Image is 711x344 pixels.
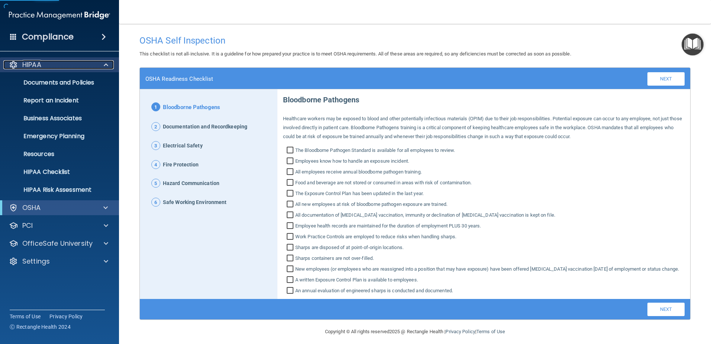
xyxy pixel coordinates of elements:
a: Terms of Use [476,329,505,334]
span: Electrical Safety [163,141,203,151]
span: An annual evaluation of engineered sharps is conducted and documented. [295,286,453,295]
input: A written Exposure Control Plan is available to employees. [287,277,295,284]
span: Sharps containers are not over‐filled. [295,254,374,263]
input: Work Practice Controls are employed to reduce risks when handling sharps. [287,234,295,241]
h4: OSHA Readiness Checklist [145,76,213,82]
span: Safe Working Environment [163,198,226,207]
span: 3 [151,141,160,150]
a: PCI [9,221,108,230]
span: Food and beverage are not stored or consumed in areas with risk of contamination. [295,178,472,187]
p: Healthcare workers may be exposed to blood and other potentially infectious materials (OPIM) due ... [283,114,685,141]
p: Business Associates [5,115,106,122]
p: PCI [22,221,33,230]
a: Privacy Policy [445,329,475,334]
span: 4 [151,160,160,169]
span: 6 [151,198,160,207]
p: Emergency Planning [5,133,106,140]
a: Next [647,72,685,86]
a: Privacy Policy [49,313,83,320]
p: Report an Incident [5,97,106,104]
h4: OSHA Self Inspection [139,36,691,45]
span: Sharps are disposed of at point‐of‐origin locations. [295,243,403,252]
input: The Bloodborne Pathogen Standard is available for all employees to review. [287,147,295,155]
span: Fire Protection [163,160,199,170]
input: All employees receive annual bloodborne pathogen training. [287,169,295,176]
button: Open Resource Center [682,34,704,55]
span: All new employees at risk of bloodborne pathogen exposure are trained. [295,200,447,209]
span: Bloodborne Pathogens [163,102,220,113]
p: Bloodborne Pathogens [283,89,685,107]
p: Documents and Policies [5,79,106,86]
span: Employees know how to handle an exposure incident. [295,157,409,166]
span: All employees receive annual bloodborne pathogen training. [295,168,422,176]
span: This checklist is not all-inclusive. It is a guideline for how prepared your practice is to meet ... [139,51,571,57]
p: OfficeSafe University [22,239,93,248]
p: Resources [5,150,106,158]
p: HIPAA [22,60,41,69]
input: The Exposure Control Plan has been updated in the last year. [287,191,295,198]
h4: Compliance [22,32,74,42]
span: The Bloodborne Pathogen Standard is available for all employees to review. [295,146,455,155]
a: HIPAA [9,60,108,69]
iframe: Drift Widget Chat Controller [674,293,702,321]
div: Copyright © All rights reserved 2025 @ Rectangle Health | | [279,320,551,344]
p: OSHA [22,203,41,212]
input: Employee health records are maintained for the duration of employment PLUS 30 years. [287,223,295,230]
a: OSHA [9,203,108,212]
span: 5 [151,179,160,188]
span: Work Practice Controls are employed to reduce risks when handling sharps. [295,232,456,241]
img: PMB logo [9,8,110,23]
input: All documentation of [MEDICAL_DATA] vaccination, immunity or declination of [MEDICAL_DATA] vaccin... [287,212,295,220]
p: Settings [22,257,50,266]
a: Settings [9,257,108,266]
input: An annual evaluation of engineered sharps is conducted and documented. [287,288,295,295]
span: All documentation of [MEDICAL_DATA] vaccination, immunity or declination of [MEDICAL_DATA] vaccin... [295,211,555,220]
span: Hazard Communication [163,179,219,188]
a: Next [647,303,685,316]
span: The Exposure Control Plan has been updated in the last year. [295,189,424,198]
p: HIPAA Risk Assessment [5,186,106,194]
input: Sharps containers are not over‐filled. [287,255,295,263]
input: Food and beverage are not stored or consumed in areas with risk of contamination. [287,180,295,187]
span: 2 [151,122,160,131]
input: All new employees at risk of bloodborne pathogen exposure are trained. [287,201,295,209]
span: A written Exposure Control Plan is available to employees. [295,275,418,284]
span: 1 [151,102,160,111]
span: Documentation and Recordkeeping [163,122,247,132]
p: HIPAA Checklist [5,168,106,176]
a: OfficeSafe University [9,239,108,248]
input: Sharps are disposed of at point‐of‐origin locations. [287,245,295,252]
input: New employees (or employees who are reassigned into a position that may have exposure) have been ... [287,266,295,274]
span: New employees (or employees who are reassigned into a position that may have exposure) have been ... [295,265,679,274]
input: Employees know how to handle an exposure incident. [287,158,295,166]
a: Terms of Use [10,313,41,320]
span: Employee health records are maintained for the duration of employment PLUS 30 years. [295,222,481,230]
span: Ⓒ Rectangle Health 2024 [10,323,71,331]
